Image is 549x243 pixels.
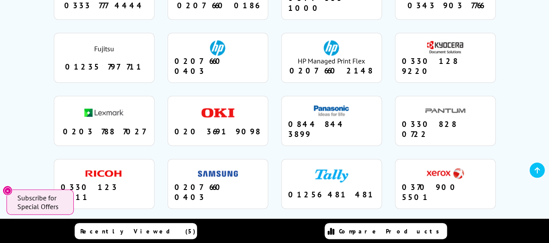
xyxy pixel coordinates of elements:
[402,0,489,10] div: 0343 903 7766
[312,103,352,119] div: panasonic
[84,105,124,121] div: lexmark
[298,57,365,65] span: HP Managed Print Flex
[94,44,114,53] div: Fujitsu
[288,66,375,76] div: 0207 660 2148
[288,119,375,139] div: 0844 844 3899
[402,182,489,202] div: 0370 900 5501
[402,56,489,76] div: 0330 128 9220
[17,193,65,211] span: Subscribe for Special Offers
[174,56,261,76] div: 0207 660 0403
[402,119,489,139] div: 0330 828 0722
[174,182,261,202] div: 0207 660 0403
[325,223,447,239] a: Compare Products
[198,166,238,182] div: samsung
[198,105,238,121] div: oki
[339,227,444,235] span: Compare Products
[61,126,148,136] div: 0203 788 7027
[61,62,148,72] div: 01235 797 711
[425,40,465,56] div: kyocera
[425,166,465,182] div: xerox
[198,40,238,56] div: hp
[84,166,124,182] div: ricoh
[75,223,197,239] a: Recently Viewed (5)
[425,103,465,119] div: pantum
[312,168,352,184] div: tally
[80,227,196,235] span: Recently Viewed (5)
[61,182,148,202] div: 0330 123 0311
[174,126,261,136] div: 020 3691 9098
[288,190,375,200] div: 01256 481 481
[174,0,261,10] div: 0207 660 0186
[3,186,13,196] button: Close
[61,0,148,10] div: 0333 777 4444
